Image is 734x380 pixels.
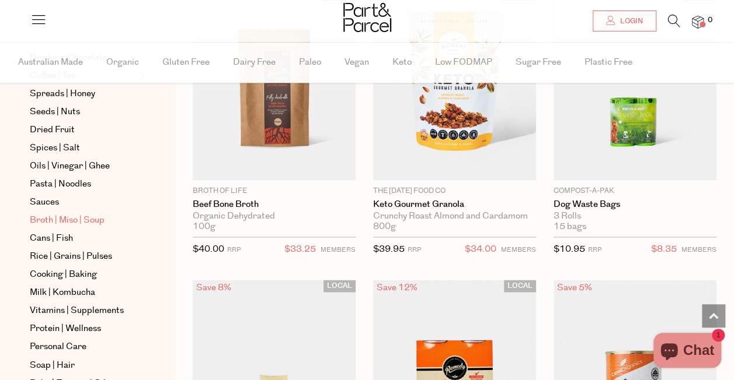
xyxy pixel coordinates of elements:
div: Save 12% [373,280,421,295]
div: Organic Dehydrated [193,211,356,221]
div: Crunchy Roast Almond and Cardamom [373,211,536,221]
span: Login [617,16,643,26]
span: LOCAL [323,280,356,292]
span: Paleo [299,42,321,83]
img: Part&Parcel [343,3,391,32]
a: Oils | Vinegar | Ghee [30,159,136,173]
span: LOCAL [504,280,536,292]
span: 100g [193,221,215,232]
span: $33.25 [284,242,316,257]
span: Vegan [345,42,369,83]
a: Login [593,10,656,31]
a: Keto Gourmet Granola [373,199,536,210]
span: Plastic Free [585,42,632,83]
span: Pasta | Noodles [30,177,91,191]
a: Personal Care [30,340,136,354]
span: Protein | Wellness [30,322,101,336]
small: RRP [227,245,241,254]
a: Dried Fruit [30,123,136,137]
inbox-online-store-chat: Shopify online store chat [650,333,725,371]
span: Spreads | Honey [30,87,95,101]
a: Rice | Grains | Pulses [30,249,136,263]
span: Sugar Free [516,42,561,83]
span: Sauces [30,195,59,209]
p: Broth of Life [193,186,356,196]
span: Milk | Kombucha [30,286,95,300]
span: $8.35 [651,242,677,257]
span: Soap | Hair [30,358,75,372]
span: $34.00 [465,242,496,257]
div: 3 Rolls [554,211,716,221]
span: Broth | Miso | Soup [30,213,105,227]
a: Dog Waste Bags [554,199,716,210]
span: 800g [373,221,396,232]
span: Personal Care [30,340,86,354]
a: Cans | Fish [30,231,136,245]
small: RRP [408,245,421,254]
span: Rice | Grains | Pulses [30,249,112,263]
small: MEMBERS [681,245,716,254]
span: Keto [392,42,412,83]
a: Cooking | Baking [30,268,136,282]
a: Protein | Wellness [30,322,136,336]
span: Cans | Fish [30,231,73,245]
small: RRP [588,245,601,254]
a: Spreads | Honey [30,87,136,101]
span: Vitamins | Supplements [30,304,124,318]
span: $40.00 [193,243,224,255]
span: Organic [106,42,139,83]
span: Oils | Vinegar | Ghee [30,159,110,173]
div: Save 5% [554,280,596,295]
a: Milk | Kombucha [30,286,136,300]
a: Seeds | Nuts [30,105,136,119]
span: Spices | Salt [30,141,80,155]
small: MEMBERS [321,245,356,254]
span: $39.95 [373,243,405,255]
span: 0 [705,15,715,26]
span: Gluten Free [162,42,210,83]
a: Sauces [30,195,136,209]
div: Save 8% [193,280,235,295]
span: Cooking | Baking [30,268,97,282]
p: Compost-A-Pak [554,186,716,196]
small: MEMBERS [501,245,536,254]
span: 15 bags [554,221,586,232]
a: 0 [692,16,704,28]
a: Beef Bone Broth [193,199,356,210]
span: $10.95 [554,243,585,255]
span: Dairy Free [233,42,276,83]
a: Vitamins | Supplements [30,304,136,318]
a: Soap | Hair [30,358,136,372]
span: Low FODMAP [435,42,492,83]
span: Seeds | Nuts [30,105,80,119]
a: Broth | Miso | Soup [30,213,136,227]
p: The [DATE] Food Co [373,186,536,196]
a: Pasta | Noodles [30,177,136,191]
a: Spices | Salt [30,141,136,155]
span: Australian Made [18,42,83,83]
span: Dried Fruit [30,123,75,137]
